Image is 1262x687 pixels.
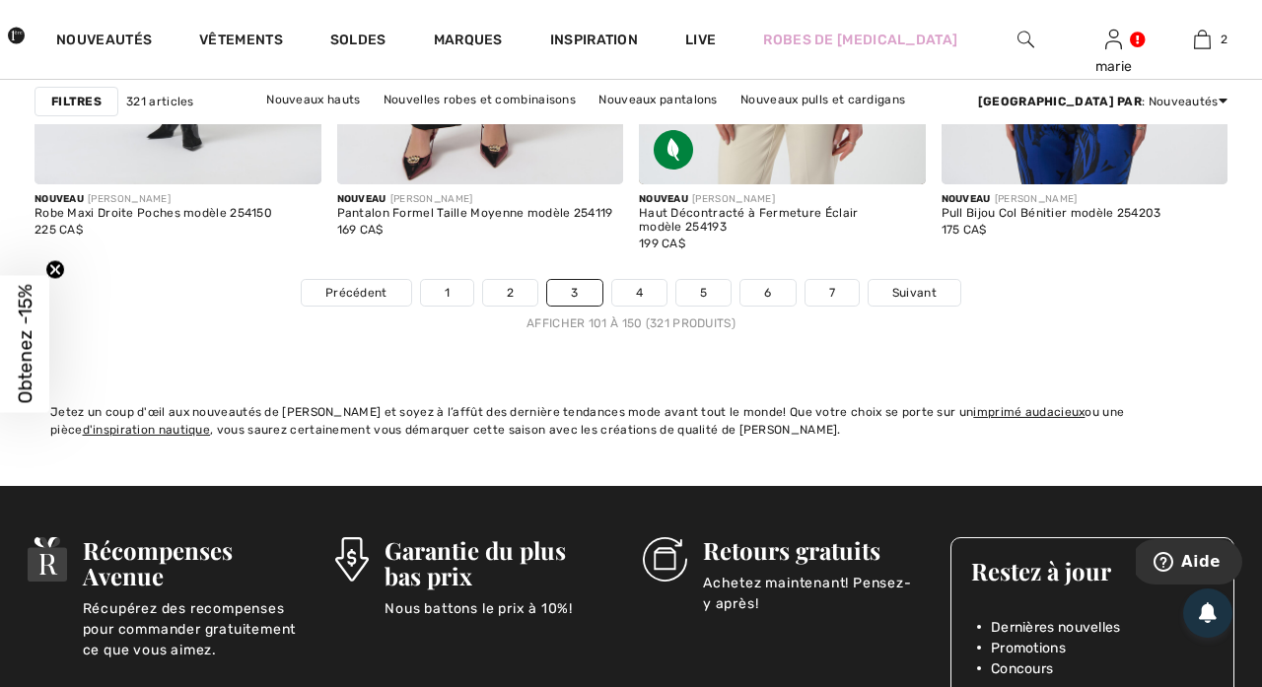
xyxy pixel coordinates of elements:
strong: Filtres [51,93,102,110]
img: Mes infos [1105,28,1122,51]
a: Marques [434,32,503,52]
a: Nouveautés [56,32,152,52]
a: 1 [421,280,473,306]
span: Nouveau [35,193,84,205]
a: imprimé audacieux [973,405,1085,419]
div: [PERSON_NAME] [942,192,1161,207]
a: 2 [483,280,537,306]
a: 4 [612,280,666,306]
a: Nouveaux hauts [256,87,370,112]
a: Nouveaux vêtements d'extérieur [629,112,841,138]
span: Nouveau [942,193,991,205]
span: Promotions [991,638,1066,658]
span: 225 CA$ [35,223,83,237]
div: Afficher 101 à 150 (321 produits) [35,314,1227,332]
span: Précédent [325,284,387,302]
span: Concours [991,658,1053,679]
div: marie [1071,56,1157,77]
a: Nouvelles robes et combinaisons [374,87,586,112]
strong: [GEOGRAPHIC_DATA] par [978,95,1142,108]
span: Dernières nouvelles [991,617,1121,638]
button: Close teaser [45,259,65,279]
span: Obtenez -15% [14,284,36,403]
a: Nouvelles jupes [515,112,626,138]
span: 175 CA$ [942,223,987,237]
p: Nous battons le prix à 10%! [385,598,619,638]
img: Récompenses Avenue [28,537,67,582]
a: 3 [547,280,601,306]
img: Retours gratuits [643,537,687,582]
a: 6 [740,280,795,306]
a: 7 [806,280,859,306]
div: [PERSON_NAME] [35,192,272,207]
iframe: Ouvre un widget dans lequel vous pouvez trouver plus d’informations [1136,539,1242,588]
div: Haut Décontracté à Fermeture Éclair modèle 254193 [639,207,926,235]
div: Robe Maxi Droite Poches modèle 254150 [35,207,272,221]
img: Tissu écologique [654,130,693,170]
a: 5 [676,280,731,306]
div: Pull Bijou Col Bénitier modèle 254203 [942,207,1161,221]
span: Nouveau [639,193,688,205]
a: Robes de [MEDICAL_DATA] [763,30,957,50]
span: 321 articles [126,93,194,110]
div: [PERSON_NAME] [337,192,613,207]
a: Se connecter [1105,30,1122,48]
span: Inspiration [550,32,638,52]
a: Live [685,30,716,50]
a: 2 [1158,28,1245,51]
h3: Retours gratuits [703,537,927,563]
a: Soldes [330,32,386,52]
div: Jetez un coup d'œil aux nouveautés de [PERSON_NAME] et soyez à l’affût des dernière tendances mod... [50,403,1212,439]
p: Achetez maintenant! Pensez-y après! [703,573,927,612]
span: 2 [1221,31,1227,48]
span: Suivant [892,284,937,302]
nav: Page navigation [35,279,1227,332]
a: Vêtements [199,32,283,52]
img: Mon panier [1194,28,1211,51]
span: 199 CA$ [639,237,685,250]
div: Pantalon Formel Taille Moyenne modèle 254119 [337,207,613,221]
a: Nouvelles vestes et blazers [331,112,512,138]
a: d'inspiration nautique [83,423,211,437]
a: Précédent [302,280,411,306]
div: : Nouveautés [978,93,1227,110]
h3: Garantie du plus bas prix [385,537,619,588]
h3: Restez à jour [971,558,1214,584]
p: Récupérez des recompenses pour commander gratuitement ce que vous aimez. [83,598,312,638]
span: Nouveau [337,193,386,205]
img: 1ère Avenue [8,16,25,55]
div: [PERSON_NAME] [639,192,926,207]
img: recherche [1017,28,1034,51]
a: Nouveaux pantalons [589,87,727,112]
a: Suivant [869,280,960,306]
h3: Récompenses Avenue [83,537,312,588]
a: Nouveaux pulls et cardigans [731,87,915,112]
img: Garantie du plus bas prix [335,537,369,582]
span: 169 CA$ [337,223,384,237]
